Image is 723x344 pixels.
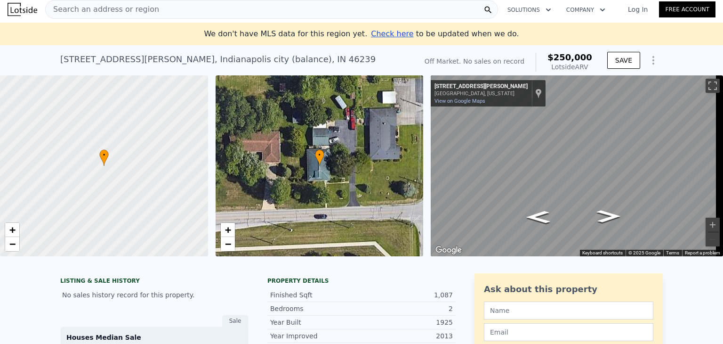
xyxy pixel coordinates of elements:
div: [GEOGRAPHIC_DATA], [US_STATE] [434,90,528,97]
button: Company [559,1,613,18]
span: − [9,238,16,250]
button: Zoom out [706,232,720,246]
div: Houses Median Sale [66,333,242,342]
div: 1,087 [361,290,453,300]
img: Google [433,244,464,256]
button: Solutions [500,1,559,18]
div: 2 [361,304,453,313]
div: • [315,149,324,166]
path: Go East, E Hanna Ave [586,207,631,225]
span: © 2025 Google [628,250,660,255]
div: LISTING & SALE HISTORY [60,277,249,287]
span: Check here [371,29,413,38]
div: Map [431,75,723,256]
a: Log In [617,5,659,14]
a: Zoom out [5,237,19,251]
div: Property details [267,277,456,285]
input: Email [484,323,653,341]
button: Show Options [644,51,663,70]
div: Lotside ARV [547,62,592,72]
span: + [9,224,16,236]
button: Keyboard shortcuts [582,250,623,256]
div: 1925 [361,318,453,327]
img: Lotside [8,3,37,16]
div: 2013 [361,331,453,341]
button: Toggle fullscreen view [706,79,720,93]
span: Search an address or region [46,4,159,15]
span: + [225,224,231,236]
a: Zoom in [221,223,235,237]
a: Open this area in Google Maps (opens a new window) [433,244,464,256]
div: [STREET_ADDRESS][PERSON_NAME] , Indianapolis city (balance) , IN 46239 [60,53,376,66]
input: Name [484,302,653,319]
path: Go West, E Hanna Ave [516,208,560,226]
a: Show location on map [535,88,542,98]
button: Zoom in [706,218,720,232]
div: Sale [222,315,249,327]
div: to be updated when we do. [371,28,519,40]
div: Year Improved [270,331,361,341]
span: − [225,238,231,250]
span: • [99,151,109,159]
span: $250,000 [547,52,592,62]
a: Free Account [659,1,715,17]
a: Terms (opens in new tab) [666,250,679,255]
div: Bedrooms [270,304,361,313]
div: • [99,149,109,166]
div: Off Market. No sales on record [425,57,524,66]
a: Zoom in [5,223,19,237]
div: Street View [431,75,723,256]
div: Finished Sqft [270,290,361,300]
div: [STREET_ADDRESS][PERSON_NAME] [434,83,528,90]
a: Report a problem [685,250,720,255]
div: No sales history record for this property. [60,287,249,303]
span: • [315,151,324,159]
div: Ask about this property [484,283,653,296]
div: We don't have MLS data for this region yet. [204,28,519,40]
button: SAVE [607,52,640,69]
a: Zoom out [221,237,235,251]
a: View on Google Maps [434,98,485,104]
div: Year Built [270,318,361,327]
